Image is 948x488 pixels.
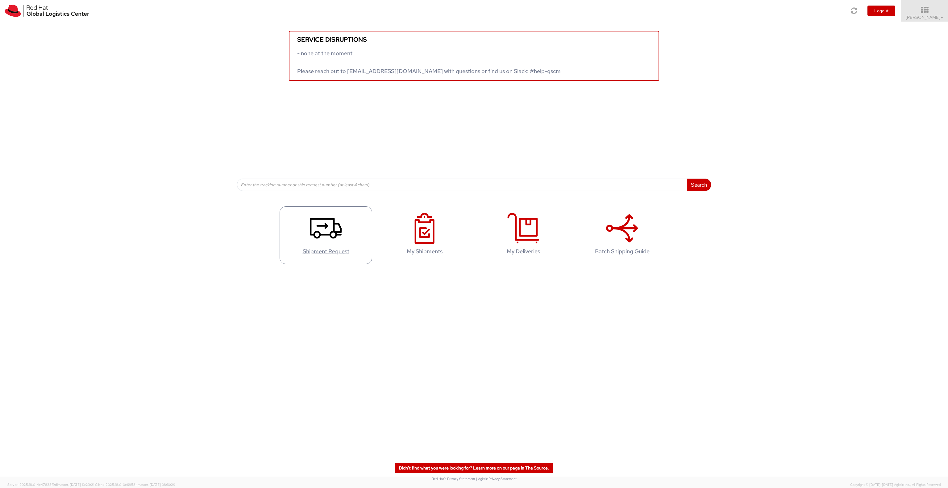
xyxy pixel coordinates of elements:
button: Logout [867,6,895,16]
button: Search [687,179,711,191]
a: My Deliveries [477,206,570,264]
a: Batch Shipping Guide [576,206,668,264]
input: Enter the tracking number or ship request number (at least 4 chars) [237,179,687,191]
img: rh-logistics-00dfa346123c4ec078e1.svg [5,5,89,17]
a: My Shipments [378,206,471,264]
h4: My Deliveries [484,248,563,254]
h4: Shipment Request [286,248,366,254]
span: Client: 2025.18.0-0e69584 [95,482,175,487]
span: Server: 2025.18.0-4e47823f9d1 [7,482,94,487]
h5: Service disruptions [297,36,651,43]
span: master, [DATE] 08:10:29 [138,482,175,487]
span: [PERSON_NAME] [905,14,944,20]
span: - none at the moment Please reach out to [EMAIL_ADDRESS][DOMAIN_NAME] with questions or find us o... [297,50,561,75]
a: | Agistix Privacy Statement [476,477,517,481]
a: Shipment Request [280,206,372,264]
h4: My Shipments [385,248,464,254]
h4: Batch Shipping Guide [582,248,662,254]
span: master, [DATE] 10:23:21 [58,482,94,487]
span: Copyright © [DATE]-[DATE] Agistix Inc., All Rights Reserved [850,482,941,487]
a: Didn't find what you were looking for? Learn more on our page in The Source. [395,463,553,473]
span: ▼ [940,15,944,20]
a: Red Hat's Privacy Statement [432,477,475,481]
a: Service disruptions - none at the moment Please reach out to [EMAIL_ADDRESS][DOMAIN_NAME] with qu... [289,31,659,81]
